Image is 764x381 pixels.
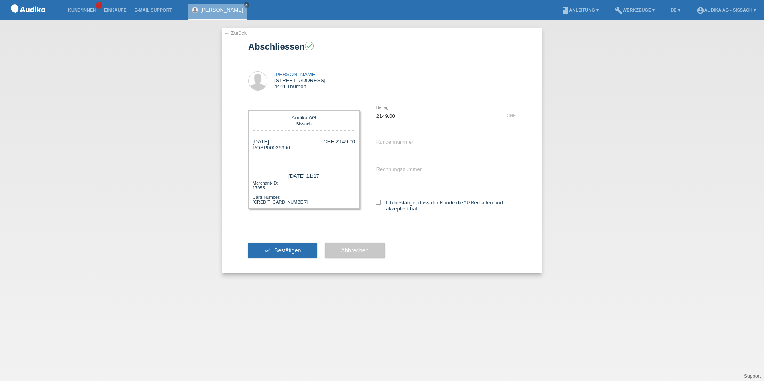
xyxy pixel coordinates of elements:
[224,30,247,36] a: ← Zurück
[696,6,704,14] i: account_circle
[274,71,317,77] a: [PERSON_NAME]
[255,115,353,121] div: Audika AG
[200,7,243,13] a: [PERSON_NAME]
[274,71,326,89] div: [STREET_ADDRESS] 4441 Thürnen
[96,2,102,9] span: 1
[323,139,355,145] div: CHF 2'149.00
[376,200,516,212] label: Ich bestätige, dass der Kunde die erhalten und akzeptiert hat.
[463,200,474,206] a: AGB
[248,243,317,258] button: check Bestätigen
[8,16,48,22] a: POS — MF Group
[744,373,761,379] a: Support
[264,247,271,254] i: check
[341,247,369,254] span: Abbrechen
[244,2,249,8] a: close
[306,42,313,50] i: check
[667,8,684,12] a: DE ▾
[253,171,355,180] div: [DATE] 11:17
[245,3,249,7] i: close
[253,139,290,163] div: [DATE] POSP00026306
[131,8,176,12] a: E-Mail Support
[64,8,100,12] a: Kund*innen
[248,42,516,52] h1: Abschliessen
[100,8,130,12] a: Einkäufe
[253,180,355,204] div: Merchant-ID: 17955 Card-Number: [CREDIT_CARD_NUMBER]
[325,243,385,258] button: Abbrechen
[255,121,353,126] div: Sissach
[507,113,516,118] div: CHF
[615,6,623,14] i: build
[557,8,603,12] a: bookAnleitung ▾
[561,6,569,14] i: book
[611,8,659,12] a: buildWerkzeuge ▾
[692,8,760,12] a: account_circleAudika AG - Sissach ▾
[274,247,301,254] span: Bestätigen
